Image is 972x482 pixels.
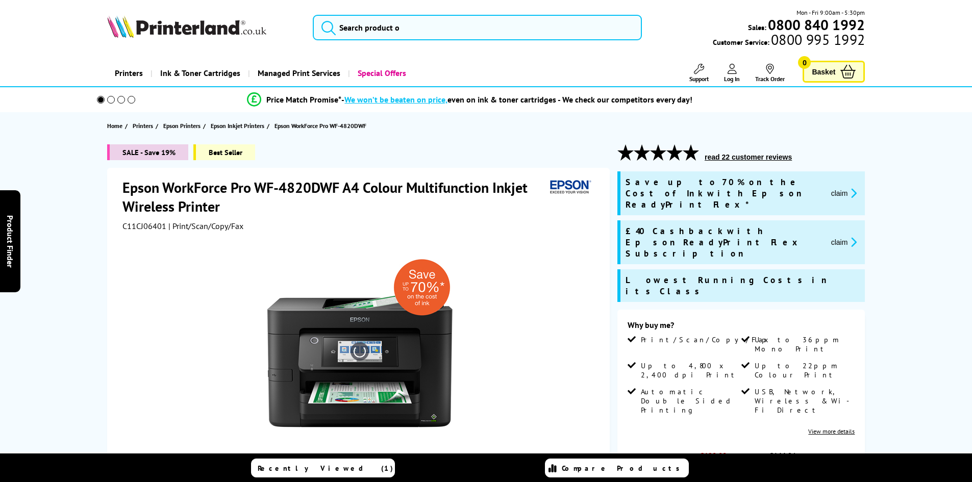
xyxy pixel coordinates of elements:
[748,22,766,32] span: Sales:
[107,15,301,40] a: Printerland Logo
[713,35,865,47] span: Customer Service:
[83,91,857,109] li: modal_Promise
[163,120,201,131] span: Epson Printers
[796,8,865,17] span: Mon - Fri 9:00am - 5:30pm
[348,60,414,86] a: Special Offers
[341,94,692,105] div: - even on ink & toner cartridges - We check our competitors every day!
[769,450,796,460] strike: £144.96
[260,251,460,451] img: Epson WorkForce Pro WF-4820DWF
[755,361,853,379] span: Up to 22ppm Colour Print
[275,122,366,130] span: Epson WorkForce Pro WF-4820DWF
[122,178,546,216] h1: Epson WorkForce Pro WF-4820DWF A4 Colour Multifunction Inkjet Wireless Printer
[689,64,709,83] a: Support
[133,120,156,131] a: Printers
[700,450,727,460] strike: £120.80
[828,236,860,248] button: promo-description
[211,120,264,131] span: Epson Inkjet Printers
[766,20,865,30] a: 0800 840 1992
[755,64,785,83] a: Track Order
[211,120,267,131] a: Epson Inkjet Printers
[107,120,122,131] span: Home
[344,94,447,105] span: We won’t be beaten on price,
[168,221,243,231] span: | Print/Scan/Copy/Fax
[702,153,795,162] button: read 22 customer reviews
[753,445,802,460] span: was
[151,60,248,86] a: Ink & Toner Cartridges
[107,144,188,160] span: SALE - Save 19%
[107,60,151,86] a: Printers
[803,61,865,83] a: Basket 0
[5,215,15,267] span: Product Finder
[755,335,853,353] span: Up to 36ppm Mono Print
[122,221,166,231] span: C11CJ06401
[628,320,855,335] div: Why buy me?
[107,15,266,38] img: Printerland Logo
[313,15,642,40] input: Search product o
[626,176,823,210] span: Save up to 70% on the Cost of Ink with Epson ReadyPrint Flex*
[160,60,240,86] span: Ink & Toner Cartridges
[258,464,393,473] span: Recently Viewed (1)
[248,60,348,86] a: Managed Print Services
[798,56,811,69] span: 0
[808,427,855,435] a: View more details
[685,445,730,460] span: was
[724,75,740,83] span: Log In
[562,464,685,473] span: Compare Products
[163,120,203,131] a: Epson Printers
[626,274,860,297] span: Lowest Running Costs in its Class
[641,361,739,379] span: Up to 4,800 x 2,400 dpi Print
[641,387,739,415] span: Automatic Double Sided Printing
[812,65,835,79] span: Basket
[641,335,772,344] span: Print/Scan/Copy/Fax
[768,15,865,34] b: 0800 840 1992
[626,225,823,259] span: £40 Cashback with Epson ReadyPrint Flex Subscription
[251,459,395,477] a: Recently Viewed (1)
[769,35,865,44] span: 0800 995 1992
[266,94,341,105] span: Price Match Promise*
[546,178,593,197] img: Epson
[193,144,255,160] span: Best Seller
[133,120,153,131] span: Printers
[545,459,689,477] a: Compare Products
[755,387,853,415] span: USB, Network, Wireless & Wi-Fi Direct
[689,75,709,83] span: Support
[724,64,740,83] a: Log In
[828,187,860,199] button: promo-description
[107,120,125,131] a: Home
